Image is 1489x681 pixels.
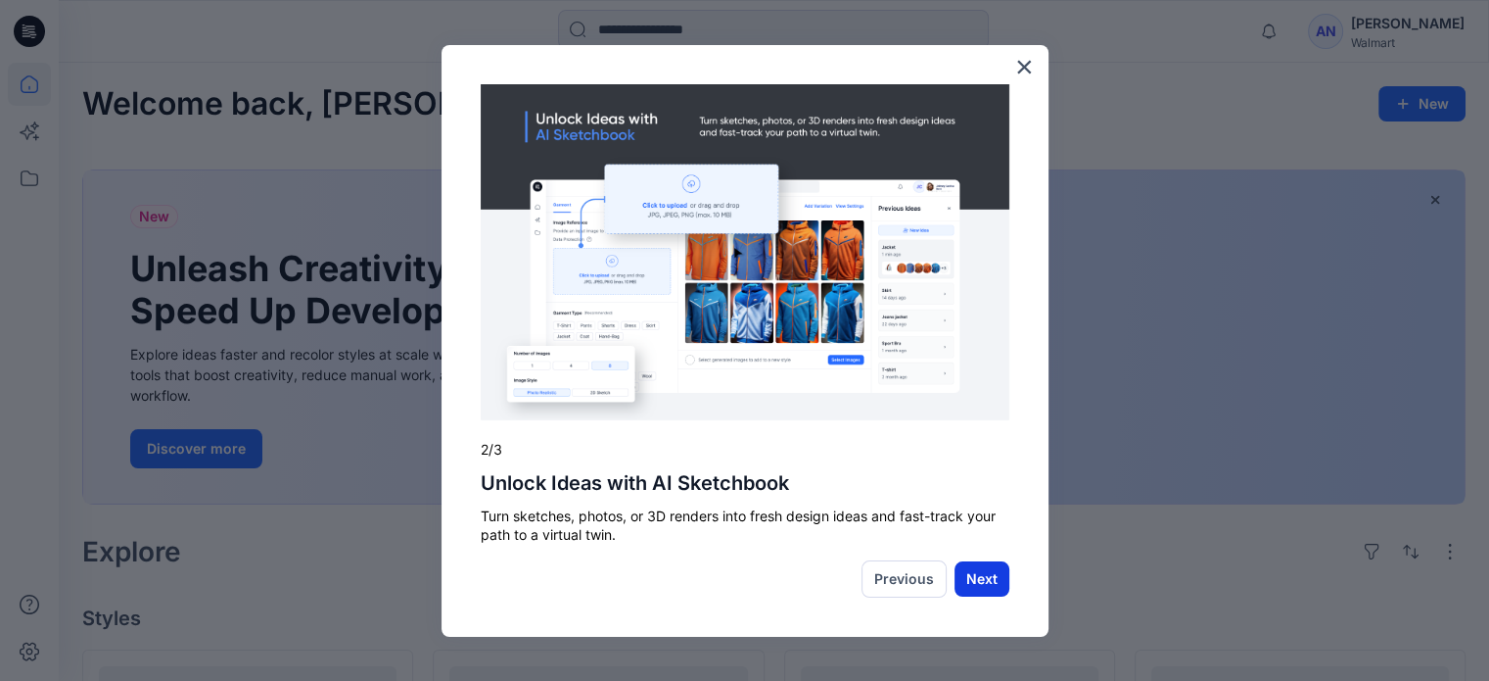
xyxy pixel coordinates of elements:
[481,507,1009,545] p: Turn sketches, photos, or 3D renders into fresh design ideas and fast-track your path to a virtua...
[481,440,1009,460] p: 2/3
[861,560,947,598] button: Previous
[1015,51,1034,82] button: Close
[481,471,1009,495] h2: Unlock Ideas with AI Sketchbook
[954,561,1009,597] button: Next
